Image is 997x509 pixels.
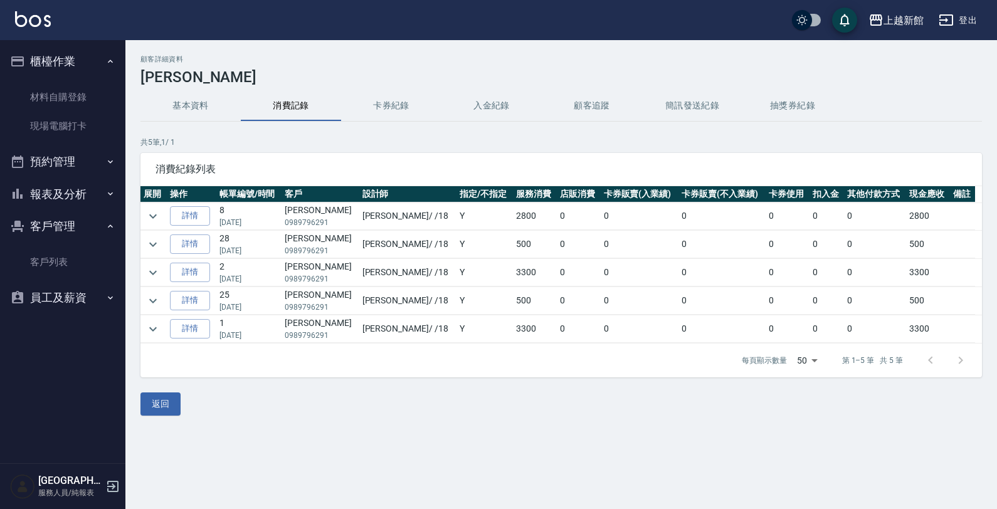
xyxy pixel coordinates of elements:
th: 其他付款方式 [844,186,906,202]
button: 登出 [934,9,982,32]
button: 基本資料 [140,91,241,121]
td: 8 [216,202,282,230]
th: 備註 [950,186,975,202]
th: 扣入金 [810,186,844,202]
button: expand row [144,235,162,254]
td: Y [456,231,513,258]
td: [PERSON_NAME] [282,287,359,315]
td: Y [456,259,513,286]
td: 0 [844,287,906,315]
td: 0 [766,259,810,286]
h2: 顧客詳細資料 [140,55,982,63]
div: 上越新館 [884,13,924,28]
p: 0989796291 [285,302,356,313]
button: 消費記錄 [241,91,341,121]
button: expand row [144,320,162,338]
td: 0 [678,259,766,286]
td: 0 [810,287,844,315]
p: 0989796291 [285,217,356,228]
a: 詳情 [170,263,210,282]
th: 卡券販賣(不入業績) [678,186,766,202]
p: [DATE] [219,245,279,256]
button: expand row [144,207,162,226]
button: 入金紀錄 [441,91,542,121]
a: 詳情 [170,234,210,254]
td: 25 [216,287,282,315]
td: 0 [557,231,601,258]
td: 0 [601,202,679,230]
td: [PERSON_NAME] [282,202,359,230]
td: 0 [601,231,679,258]
h5: [GEOGRAPHIC_DATA] [38,475,102,487]
div: 50 [792,344,822,377]
td: 0 [678,287,766,315]
button: 報表及分析 [5,178,120,211]
a: 詳情 [170,291,210,310]
td: 3300 [513,259,557,286]
th: 服務消費 [513,186,557,202]
td: 0 [557,315,601,343]
td: 0 [678,231,766,258]
p: [DATE] [219,217,279,228]
td: [PERSON_NAME] [282,231,359,258]
th: 設計師 [359,186,457,202]
td: 0 [810,315,844,343]
td: 0 [766,315,810,343]
button: 預約管理 [5,145,120,178]
p: 0989796291 [285,245,356,256]
td: 1 [216,315,282,343]
button: 顧客追蹤 [542,91,642,121]
p: 服務人員/純報表 [38,487,102,498]
td: 3300 [906,259,950,286]
td: 0 [601,259,679,286]
td: [PERSON_NAME] [282,315,359,343]
td: 0 [810,202,844,230]
td: 0 [557,202,601,230]
button: expand row [144,263,162,282]
td: 0 [557,259,601,286]
p: [DATE] [219,273,279,285]
td: 500 [906,287,950,315]
th: 現金應收 [906,186,950,202]
button: 客戶管理 [5,210,120,243]
td: 0 [844,231,906,258]
td: 0 [557,287,601,315]
td: 0 [844,315,906,343]
td: 0 [810,231,844,258]
td: [PERSON_NAME] / /18 [359,315,457,343]
td: 0 [766,231,810,258]
td: 500 [513,287,557,315]
td: 0 [601,315,679,343]
button: 櫃檯作業 [5,45,120,78]
td: Y [456,202,513,230]
th: 卡券使用 [766,186,810,202]
th: 客戶 [282,186,359,202]
td: Y [456,287,513,315]
td: 3300 [906,315,950,343]
td: 0 [678,202,766,230]
td: 500 [513,231,557,258]
td: 2800 [513,202,557,230]
p: 第 1–5 筆 共 5 筆 [842,355,903,366]
th: 指定/不指定 [456,186,513,202]
td: 2 [216,259,282,286]
td: 0 [766,287,810,315]
th: 卡券販賣(入業績) [601,186,679,202]
p: [DATE] [219,330,279,341]
td: [PERSON_NAME] / /18 [359,259,457,286]
img: Person [10,474,35,499]
td: 500 [906,231,950,258]
a: 現場電腦打卡 [5,112,120,140]
td: [PERSON_NAME] [282,259,359,286]
th: 展開 [140,186,167,202]
td: [PERSON_NAME] / /18 [359,231,457,258]
td: 0 [766,202,810,230]
th: 帳單編號/時間 [216,186,282,202]
td: 0 [678,315,766,343]
button: 返回 [140,392,181,416]
td: 2800 [906,202,950,230]
button: 卡券紀錄 [341,91,441,121]
button: save [832,8,857,33]
a: 客戶列表 [5,248,120,276]
td: [PERSON_NAME] / /18 [359,202,457,230]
